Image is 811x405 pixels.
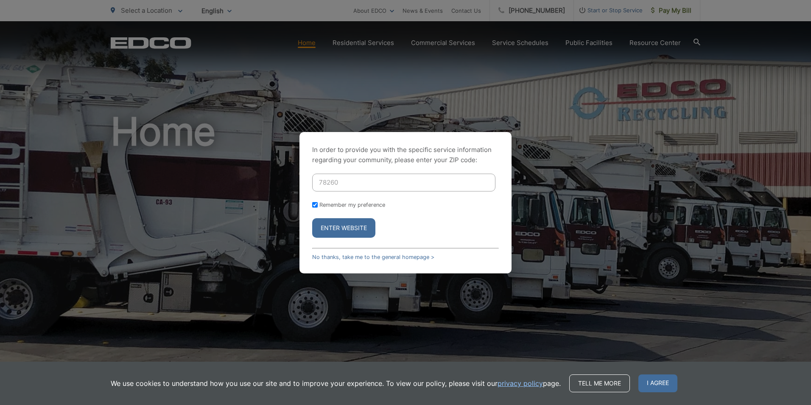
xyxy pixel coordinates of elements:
[312,254,434,260] a: No thanks, take me to the general homepage >
[111,378,561,388] p: We use cookies to understand how you use our site and to improve your experience. To view our pol...
[319,202,385,208] label: Remember my preference
[569,374,630,392] a: Tell me more
[312,145,499,165] p: In order to provide you with the specific service information regarding your community, please en...
[638,374,677,392] span: I agree
[312,218,375,238] button: Enter Website
[312,174,495,191] input: Enter ZIP Code
[498,378,543,388] a: privacy policy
